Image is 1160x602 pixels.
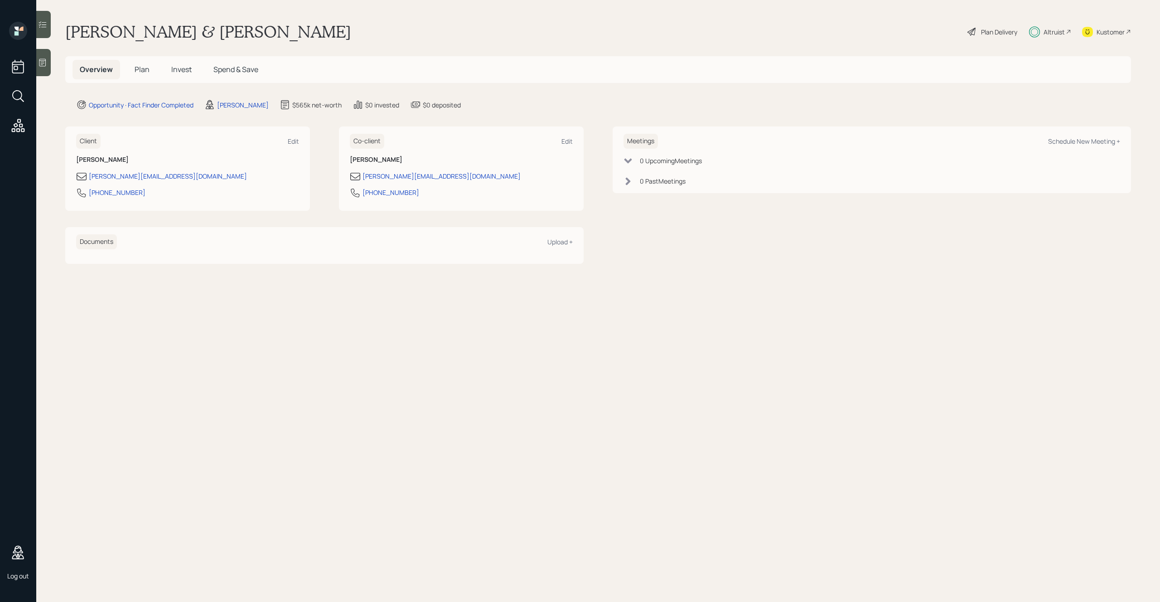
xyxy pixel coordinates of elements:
div: [PHONE_NUMBER] [362,188,419,197]
div: Log out [7,572,29,580]
div: [PERSON_NAME][EMAIL_ADDRESS][DOMAIN_NAME] [89,171,247,181]
span: Plan [135,64,150,74]
h6: Co-client [350,134,384,149]
div: $0 deposited [423,100,461,110]
div: $565k net-worth [292,100,342,110]
div: Edit [561,137,573,146]
h1: [PERSON_NAME] & [PERSON_NAME] [65,22,351,42]
div: $0 invested [365,100,399,110]
div: Kustomer [1097,27,1125,37]
span: Overview [80,64,113,74]
div: Upload + [547,238,573,246]
div: Schedule New Meeting + [1048,137,1120,146]
div: Plan Delivery [981,27,1017,37]
div: [PHONE_NUMBER] [89,188,145,197]
span: Spend & Save [213,64,258,74]
div: Edit [288,137,299,146]
h6: Meetings [623,134,658,149]
div: Opportunity · Fact Finder Completed [89,100,193,110]
h6: Client [76,134,101,149]
div: [PERSON_NAME][EMAIL_ADDRESS][DOMAIN_NAME] [362,171,521,181]
div: 0 Past Meeting s [640,176,686,186]
h6: [PERSON_NAME] [76,156,299,164]
span: Invest [171,64,192,74]
h6: Documents [76,234,117,249]
div: Altruist [1044,27,1065,37]
div: [PERSON_NAME] [217,100,269,110]
h6: [PERSON_NAME] [350,156,573,164]
div: 0 Upcoming Meeting s [640,156,702,165]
